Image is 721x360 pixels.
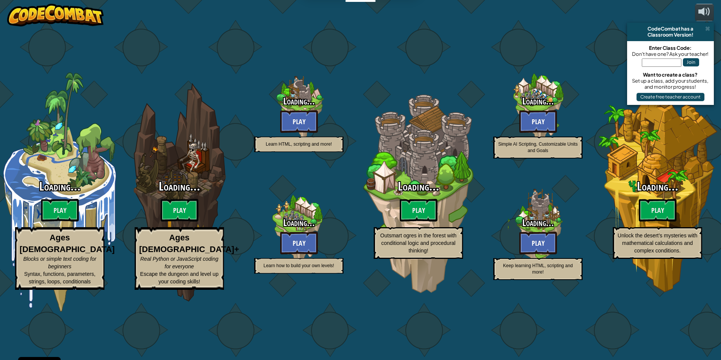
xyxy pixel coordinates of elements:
span: Loading... [398,178,439,194]
span: Loading... [283,95,315,108]
div: Don't have one? Ask your teacher! [631,51,710,57]
span: Outsmart ogres in the forest with conditional logic and procedural thinking! [380,232,456,254]
span: Loading... [637,178,678,194]
div: Classroom Version! [630,32,711,38]
strong: Ages [DEMOGRAPHIC_DATA]+ [139,233,239,254]
span: Keep learning HTML, scripting and more! [503,263,573,275]
div: Complete previous world to unlock [120,72,239,312]
btn: Play [41,199,79,222]
span: Loading... [522,216,554,229]
span: Loading... [522,95,554,108]
span: Unlock the desert’s mysteries with mathematical calculations and complex conditions. [618,232,697,254]
img: CodeCombat - Learn how to code by playing a game [7,4,104,26]
btn: Play [400,199,437,222]
span: Escape the dungeon and level up your coding skills! [140,271,219,285]
div: Set up a class, add your students, and monitor progress! [631,78,710,90]
div: Complete previous world to unlock [478,48,598,168]
button: Adjust volume [695,4,714,22]
span: Loading... [283,216,315,229]
span: Learn how to build your own levels! [264,263,334,268]
btn: Play [519,110,557,133]
span: Loading... [159,178,200,194]
div: Complete previous world to unlock [239,170,359,289]
div: Want to create a class? [631,72,710,78]
btn: Play [280,110,318,133]
span: Blocks or simple text coding for beginners [23,256,97,269]
span: Loading... [39,178,81,194]
div: Complete previous world to unlock [478,170,598,289]
btn: Play [639,199,677,222]
span: Learn HTML, scripting and more! [266,142,332,147]
div: Complete previous world to unlock [598,72,717,312]
div: CodeCombat has a [630,26,711,32]
btn: Play [161,199,198,222]
div: Complete previous world to unlock [359,72,478,312]
div: Enter Class Code: [631,45,710,51]
btn: Play [280,232,318,254]
button: Create free teacher account [637,93,704,101]
btn: Play [519,232,557,254]
button: Join [683,58,699,66]
strong: Ages [DEMOGRAPHIC_DATA] [20,233,115,254]
span: Syntax, functions, parameters, strings, loops, conditionals [24,271,95,285]
div: Complete previous world to unlock [239,48,359,168]
span: Simple AI Scripting, Customizable Units and Goals [498,142,578,153]
span: Real Python or JavaScript coding for everyone [140,256,218,269]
